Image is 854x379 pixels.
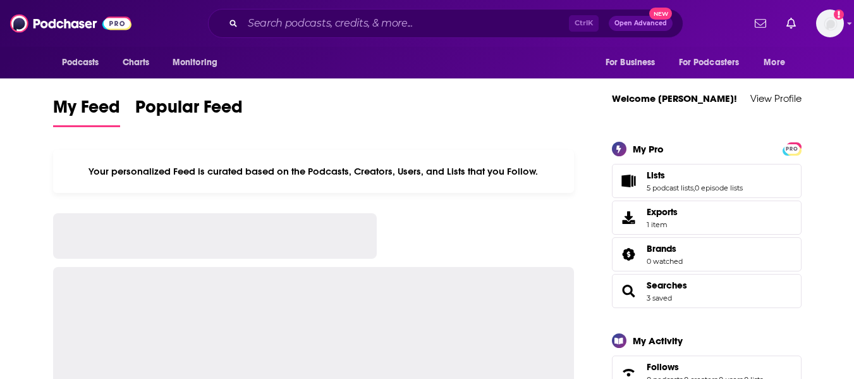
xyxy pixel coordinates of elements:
a: Searches [616,282,642,300]
button: open menu [755,51,801,75]
a: Popular Feed [135,96,243,127]
a: Brands [616,245,642,263]
span: PRO [784,144,800,154]
a: Lists [647,170,743,181]
button: open menu [671,51,758,75]
span: Open Advanced [614,20,667,27]
span: Lists [612,164,802,198]
span: Searches [612,274,802,308]
div: Search podcasts, credits, & more... [208,9,683,38]
a: My Feed [53,96,120,127]
span: My Feed [53,96,120,125]
span: Charts [123,54,150,71]
button: Open AdvancedNew [609,16,673,31]
span: Exports [616,209,642,227]
span: Lists [647,170,665,181]
a: Welcome [PERSON_NAME]! [612,92,737,104]
span: Brands [612,237,802,271]
span: , [693,183,695,192]
svg: Add a profile image [834,9,844,20]
button: open menu [597,51,671,75]
a: Exports [612,201,802,235]
a: Searches [647,280,687,291]
div: My Pro [633,143,664,155]
a: PRO [784,143,800,152]
span: Logged in as Mallory813 [816,9,844,37]
a: 0 episode lists [695,183,743,192]
span: 1 item [647,220,678,229]
img: Podchaser - Follow, Share and Rate Podcasts [10,11,131,35]
span: Monitoring [173,54,217,71]
span: Exports [647,206,678,218]
input: Search podcasts, credits, & more... [243,13,569,34]
span: New [649,8,672,20]
a: Show notifications dropdown [781,13,801,34]
span: For Podcasters [679,54,740,71]
span: For Business [606,54,656,71]
a: Show notifications dropdown [750,13,771,34]
a: 3 saved [647,294,672,302]
a: View Profile [750,92,802,104]
div: Your personalized Feed is curated based on the Podcasts, Creators, Users, and Lists that you Follow. [53,150,575,193]
a: Lists [616,172,642,190]
button: open menu [53,51,116,75]
span: Ctrl K [569,15,599,32]
span: Brands [647,243,676,254]
img: User Profile [816,9,844,37]
span: Follows [647,361,679,373]
a: Brands [647,243,683,254]
span: Popular Feed [135,96,243,125]
button: open menu [164,51,234,75]
a: 0 watched [647,257,683,266]
a: Charts [114,51,157,75]
div: My Activity [633,335,683,347]
button: Show profile menu [816,9,844,37]
a: 5 podcast lists [647,183,693,192]
a: Follows [647,361,763,373]
span: Podcasts [62,54,99,71]
span: More [764,54,785,71]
